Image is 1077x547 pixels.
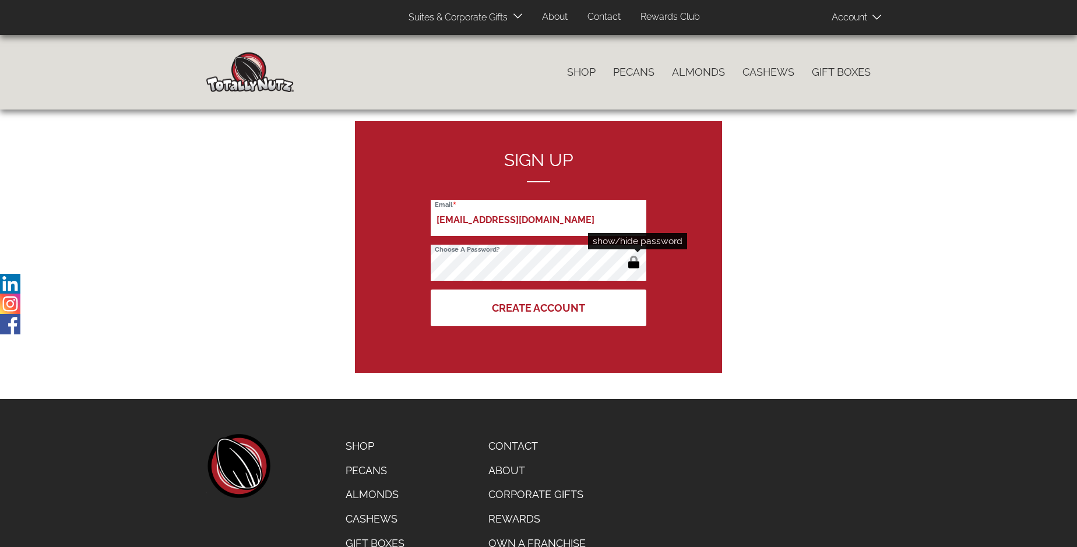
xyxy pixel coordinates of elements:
[337,482,413,507] a: Almonds
[588,233,687,249] div: show/hide password
[579,6,629,29] a: Contact
[206,434,270,498] a: home
[803,60,879,84] a: Gift Boxes
[663,60,734,84] a: Almonds
[400,6,511,29] a: Suites & Corporate Gifts
[337,458,413,483] a: Pecans
[632,6,709,29] a: Rewards Club
[431,290,646,326] button: Create Account
[480,434,594,458] a: Contact
[734,60,803,84] a: Cashews
[480,482,594,507] a: Corporate Gifts
[431,150,646,182] h2: Sign up
[206,52,294,92] img: Home
[337,434,413,458] a: Shop
[480,507,594,531] a: Rewards
[604,60,663,84] a: Pecans
[533,6,576,29] a: About
[431,200,646,236] input: Email
[480,458,594,483] a: About
[337,507,413,531] a: Cashews
[558,60,604,84] a: Shop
